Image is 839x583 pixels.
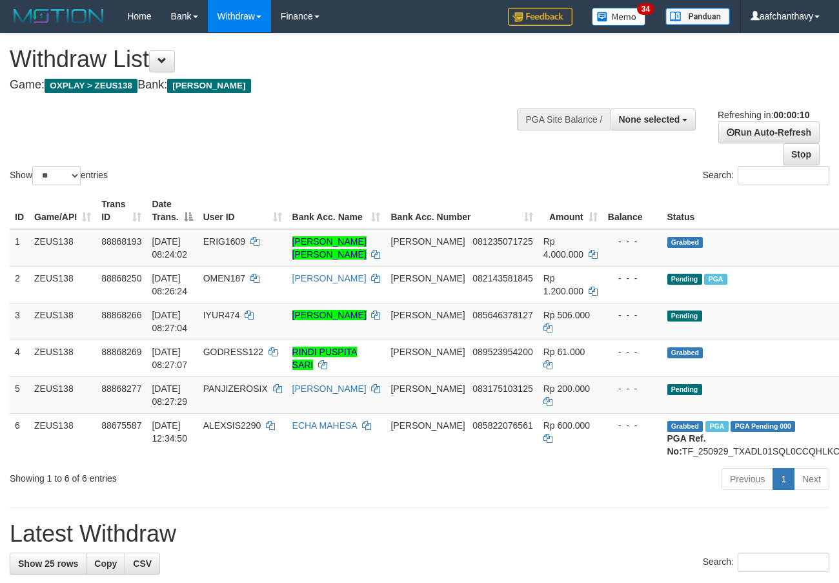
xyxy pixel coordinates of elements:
[472,310,532,320] span: Copy 085646378127 to clipboard
[10,376,29,413] td: 5
[203,310,240,320] span: IYUR474
[152,236,187,260] span: [DATE] 08:24:02
[29,376,96,413] td: ZEUS138
[198,192,287,229] th: User ID: activate to sort column ascending
[203,420,261,431] span: ALEXSIS2290
[667,311,702,322] span: Pending
[705,421,728,432] span: Marked by aafpengsreynich
[543,310,590,320] span: Rp 506.000
[292,384,367,394] a: [PERSON_NAME]
[472,420,532,431] span: Copy 085822076561 to clipboard
[101,236,141,247] span: 88868193
[32,166,81,185] select: Showentries
[10,266,29,303] td: 2
[203,347,263,357] span: GODRESS122
[292,310,367,320] a: [PERSON_NAME]
[287,192,386,229] th: Bank Acc. Name: activate to sort column ascending
[292,420,357,431] a: ECHA MAHESA
[390,384,465,394] span: [PERSON_NAME]
[608,382,657,395] div: - - -
[203,384,268,394] span: PANJIZEROSIX
[718,121,820,143] a: Run Auto-Refresh
[472,236,532,247] span: Copy 081235071725 to clipboard
[29,413,96,463] td: ZEUS138
[608,345,657,358] div: - - -
[619,114,680,125] span: None selected
[773,110,809,120] strong: 00:00:10
[203,236,245,247] span: ERIG1609
[718,110,809,120] span: Refreshing in:
[10,6,108,26] img: MOTION_logo.png
[292,236,367,260] a: [PERSON_NAME] [PERSON_NAME]
[611,108,696,130] button: None selected
[472,347,532,357] span: Copy 089523954200 to clipboard
[738,553,829,572] input: Search:
[794,468,829,490] a: Next
[773,468,794,490] a: 1
[101,347,141,357] span: 88868269
[538,192,603,229] th: Amount: activate to sort column ascending
[385,192,538,229] th: Bank Acc. Number: activate to sort column ascending
[667,274,702,285] span: Pending
[10,553,86,575] a: Show 25 rows
[703,553,829,572] label: Search:
[592,8,646,26] img: Button%20Memo.svg
[10,467,340,485] div: Showing 1 to 6 of 6 entries
[543,273,583,296] span: Rp 1.200.000
[167,79,250,93] span: [PERSON_NAME]
[667,384,702,395] span: Pending
[10,166,108,185] label: Show entries
[738,166,829,185] input: Search:
[152,310,187,333] span: [DATE] 08:27:04
[45,79,137,93] span: OXPLAY > ZEUS138
[390,236,465,247] span: [PERSON_NAME]
[147,192,197,229] th: Date Trans.: activate to sort column descending
[292,347,358,370] a: RINDI PUSPITA SARI
[472,273,532,283] span: Copy 082143581845 to clipboard
[152,420,187,444] span: [DATE] 12:34:50
[125,553,160,575] a: CSV
[390,420,465,431] span: [PERSON_NAME]
[10,79,547,92] h4: Game: Bank:
[29,340,96,376] td: ZEUS138
[543,236,583,260] span: Rp 4.000.000
[608,419,657,432] div: - - -
[722,468,773,490] a: Previous
[667,347,703,358] span: Grabbed
[152,347,187,370] span: [DATE] 08:27:07
[18,558,78,569] span: Show 25 rows
[508,8,572,26] img: Feedback.jpg
[101,273,141,283] span: 88868250
[10,340,29,376] td: 4
[637,3,654,15] span: 34
[10,192,29,229] th: ID
[29,266,96,303] td: ZEUS138
[10,303,29,340] td: 3
[94,558,117,569] span: Copy
[543,384,590,394] span: Rp 200.000
[152,273,187,296] span: [DATE] 08:26:24
[704,274,727,285] span: Marked by aaftrukkakada
[10,46,547,72] h1: Withdraw List
[29,192,96,229] th: Game/API: activate to sort column ascending
[86,553,125,575] a: Copy
[10,413,29,463] td: 6
[603,192,662,229] th: Balance
[10,521,829,547] h1: Latest Withdraw
[731,421,795,432] span: PGA Pending
[29,303,96,340] td: ZEUS138
[608,272,657,285] div: - - -
[390,310,465,320] span: [PERSON_NAME]
[203,273,245,283] span: OMEN187
[101,384,141,394] span: 88868277
[133,558,152,569] span: CSV
[665,8,730,25] img: panduan.png
[96,192,147,229] th: Trans ID: activate to sort column ascending
[472,384,532,394] span: Copy 083175103125 to clipboard
[390,347,465,357] span: [PERSON_NAME]
[390,273,465,283] span: [PERSON_NAME]
[608,309,657,322] div: - - -
[292,273,367,283] a: [PERSON_NAME]
[783,143,820,165] a: Stop
[101,420,141,431] span: 88675587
